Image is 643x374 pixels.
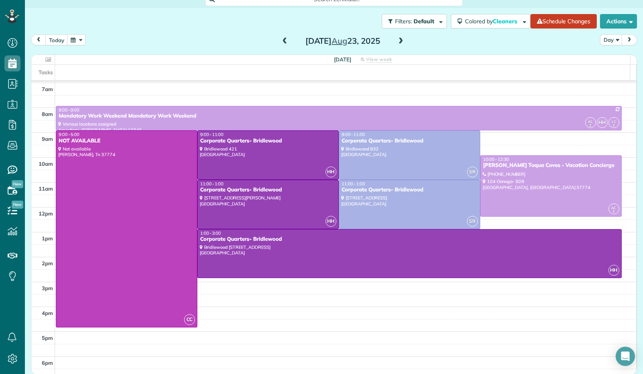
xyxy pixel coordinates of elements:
small: 2 [586,122,596,130]
div: Corporate Quarters- Bridlewood [200,138,336,144]
span: 6pm [42,360,53,366]
span: 11:00 - 1:00 [342,181,365,187]
span: 3pm [42,285,53,291]
span: New [12,180,23,188]
span: Colored by [465,18,520,25]
span: HH [326,167,336,177]
span: New [12,201,23,209]
button: next [622,35,637,45]
span: 8:00 - 9:00 [59,107,80,113]
span: 1:00 - 3:00 [200,230,221,236]
a: Schedule Changes [530,14,597,28]
span: 9:00 - 11:00 [342,132,365,137]
button: Day [600,35,623,45]
button: today [45,35,68,45]
a: Filters: Default [378,14,447,28]
span: 9:00 - 11:00 [200,132,223,137]
div: NOT AVAILABLE [58,138,195,144]
div: Mandatory Work Weekend Mandatory Work Weekend [58,113,619,120]
span: 10:00 - 12:30 [483,157,509,162]
span: 9:00 - 5:00 [59,132,80,137]
span: Cleaners [493,18,518,25]
span: CC [184,314,195,325]
span: 1pm [42,235,53,242]
span: HH [326,216,336,227]
span: 12pm [39,210,53,217]
small: 2 [609,208,619,215]
div: Corporate Quarters- Bridlewood [200,236,619,243]
h2: [DATE] 23, 2025 [293,37,393,45]
span: SR [467,167,478,177]
div: Corporate Quarters- Bridlewood [341,187,478,193]
div: Corporate Quarters- Bridlewood [341,138,478,144]
button: prev [31,35,46,45]
button: Actions [600,14,637,28]
span: View week [366,56,392,63]
span: AC [588,119,593,124]
span: HH [597,117,608,128]
span: Tasks [39,69,53,75]
span: [DATE] [334,56,351,63]
span: 8am [42,111,53,117]
div: [PERSON_NAME] Toqua Coves - Vacation Concierge [483,162,619,169]
div: Corporate Quarters- Bridlewood [200,187,336,193]
span: Default [414,18,435,25]
span: 11:00 - 1:00 [200,181,223,187]
span: LC [612,119,616,124]
span: SR [467,216,478,227]
button: Filters: Default [382,14,447,28]
div: Open Intercom Messenger [616,347,635,366]
span: Aug [332,36,347,46]
span: 9am [42,136,53,142]
button: Colored byCleaners [451,14,530,28]
small: 2 [609,122,619,130]
span: 10am [39,161,53,167]
span: Filters: [395,18,412,25]
span: AC [611,205,616,210]
span: 2pm [42,260,53,266]
span: HH [608,265,619,276]
span: 11am [39,185,53,192]
span: 5pm [42,335,53,341]
span: 4pm [42,310,53,316]
span: 7am [42,86,53,92]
